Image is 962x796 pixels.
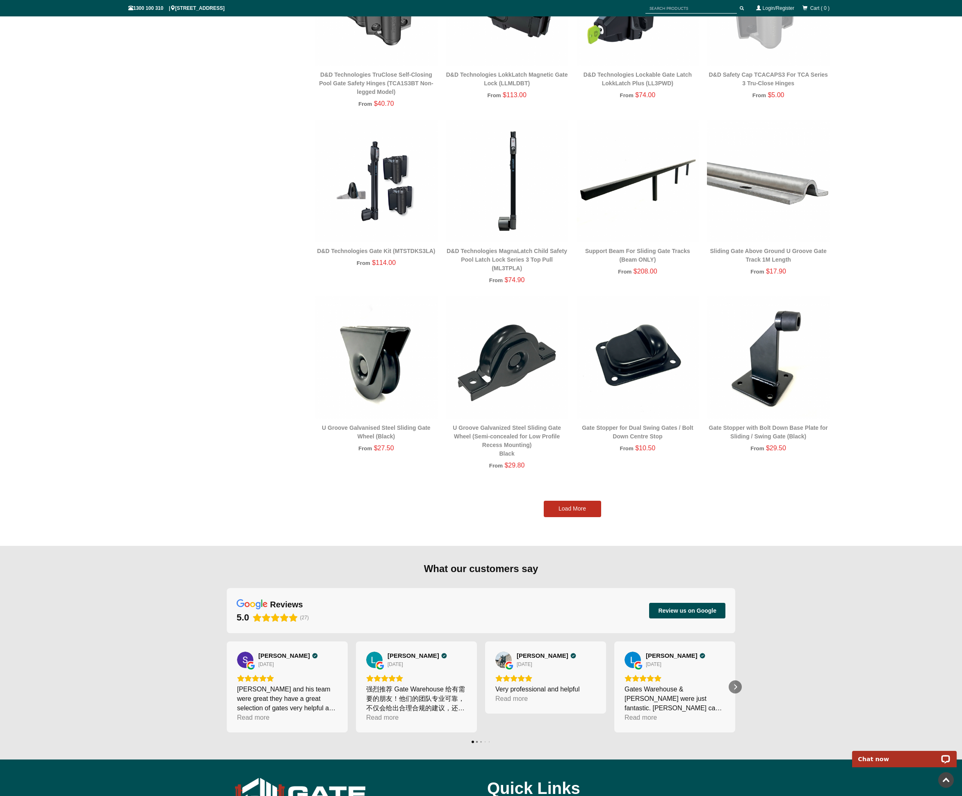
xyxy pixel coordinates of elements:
[489,277,503,283] span: From
[503,91,527,98] span: $113.00
[710,248,827,263] a: Sliding Gate Above Ground U Groove Gate Track 1M Length
[577,120,699,242] img: Support Beam For Sliding Gate Tracks (Beam ONLY) - Gate Warehouse
[489,463,503,469] span: From
[312,653,318,659] div: Verified Customer
[237,612,249,623] div: 5.0
[237,675,337,682] div: Rating: 5.0 out of 5
[366,675,467,682] div: Rating: 5.0 out of 5
[358,101,372,107] span: From
[763,5,794,11] a: Login/Register
[366,684,467,713] div: 强烈推荐 Gate Warehouse 给有需要的朋友！他们的团队专业可靠，不仅会给出合理合规的建议，还能帮客户规避风险。从咨询到安装的过程都很顺利，沟通及时，态度认真负责。安装高效快捷，细节处...
[620,445,634,452] span: From
[237,652,253,668] a: View on Google
[446,120,568,242] img: D&D Technologies MagnaLatch Child Safety Pool Latch Lock Series 3 Top Pull (ML3TPLA) - Gate Wareh...
[227,562,735,575] div: What our customers say
[582,424,693,440] a: Gate Stopper for Dual Swing Gates / Bolt Down Centre Stop
[495,652,512,668] img: George XING
[768,91,784,98] span: $5.00
[810,5,830,11] span: Cart ( 0 )
[658,607,716,614] span: Review us on Google
[388,652,439,659] span: [PERSON_NAME]
[446,71,568,87] a: D&D Technologies LokkLatch Magnetic Gate Lock (LLMLDBT)
[495,675,596,682] div: Rating: 5.0 out of 5
[237,612,298,623] div: Rating: 5.0 out of 5
[447,248,567,271] a: D&D Technologies MagnaLatch Child Safety Pool Latch Lock Series 3 Top Pull (ML3TPLA)
[388,652,447,659] a: Review by L. Zhu
[220,680,233,693] div: Previous
[709,424,828,440] a: Gate Stopper with Bolt Down Base Plate for Sliding / Swing Gate (Black)
[620,92,634,98] span: From
[649,603,725,618] button: Review us on Google
[374,100,394,107] span: $40.70
[495,652,512,668] a: View on Google
[258,652,310,659] span: [PERSON_NAME]
[618,269,631,275] span: From
[729,680,742,693] div: Next
[847,741,962,767] iframe: LiveChat chat widget
[504,276,524,283] span: $74.90
[317,248,435,254] a: D&D Technologies Gate Kit (MTSTDKS3LA)
[128,5,225,11] span: 1300 100 310 | [STREET_ADDRESS]
[237,713,269,722] div: Read more
[453,424,561,457] a: U Groove Galvanized Steel Sliding Gate Wheel (Semi-concealed for Low Profile Recess Mounting)Black
[635,445,655,452] span: $10.50
[504,462,524,469] span: $29.80
[487,92,501,98] span: From
[752,92,766,98] span: From
[366,652,383,668] img: L. Zhu
[634,268,657,275] span: $208.00
[374,445,394,452] span: $27.50
[517,652,568,659] span: [PERSON_NAME]
[237,684,337,713] div: [PERSON_NAME] and his team were great they have a great selection of gates very helpful and insta...
[585,248,690,263] a: Support Beam For Sliding Gate Tracks (Beam ONLY)
[495,694,528,703] div: Read more
[258,652,318,659] a: Review by Simon H
[270,599,303,610] div: reviews
[750,269,764,275] span: From
[441,653,447,659] div: Verified Customer
[766,445,786,452] span: $29.50
[625,675,725,682] div: Rating: 5.0 out of 5
[258,661,274,668] div: [DATE]
[625,652,641,668] img: Louise Veenstra
[315,296,438,419] img: U Groove Galvanised Steel Sliding Gate Wheel (Black) - Gate Warehouse
[357,260,370,266] span: From
[584,71,692,87] a: D&D Technologies Lockable Gate Latch LokkLatch Plus (LL3PWD)
[707,120,830,242] img: Sliding Gate Above Ground U Groove Gate Track 1M Length - Gate Warehouse
[446,296,568,419] img: U Groove Galvanized Steel Sliding Gate Wheel (Semi-concealed for Low Profile Recess Mounting) - B...
[322,424,431,440] a: U Groove Galvanised Steel Sliding Gate Wheel (Black)
[635,91,655,98] span: $74.00
[315,120,438,242] img: D&D Technologies Gate Kit (MTSTDKS3LA) - Gate Warehouse
[544,501,601,517] a: Load More
[517,652,576,659] a: Review by George XING
[700,653,705,659] div: Verified Customer
[227,641,735,732] div: Carousel
[625,713,657,722] div: Read more
[495,684,596,694] div: Very professional and helpful
[707,296,830,419] img: Gate Stopper with Bolt Down Base Plate for Sliding / Swing Gate (Black) - Gate Warehouse
[570,653,576,659] div: Verified Customer
[646,661,661,668] div: [DATE]
[358,445,372,452] span: From
[372,259,396,266] span: $114.00
[388,661,403,668] div: [DATE]
[237,652,253,668] img: Simon H
[577,296,699,419] img: Gate Stopper for Dual Swing Gates / Bolt Down Centre Stop - Gate Warehouse
[625,684,725,713] div: Gates Warehouse & [PERSON_NAME] were just fantastic. [PERSON_NAME] came to quote the same day tha...
[750,445,764,452] span: From
[625,652,641,668] a: View on Google
[300,615,309,620] span: (27)
[366,652,383,668] a: View on Google
[766,268,786,275] span: $17.90
[646,652,698,659] span: [PERSON_NAME]
[517,661,532,668] div: [DATE]
[319,71,433,95] a: D&D Technologies TruClose Self-Closing Pool Gate Safety Hinges (TCA1S3BT Non-legged Model)
[646,652,705,659] a: Review by Louise Veenstra
[645,3,737,14] input: SEARCH PRODUCTS
[709,71,828,87] a: D&D Safety Cap TCACAPS3 For TCA Series 3 Tru-Close Hinges
[366,713,399,722] div: Read more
